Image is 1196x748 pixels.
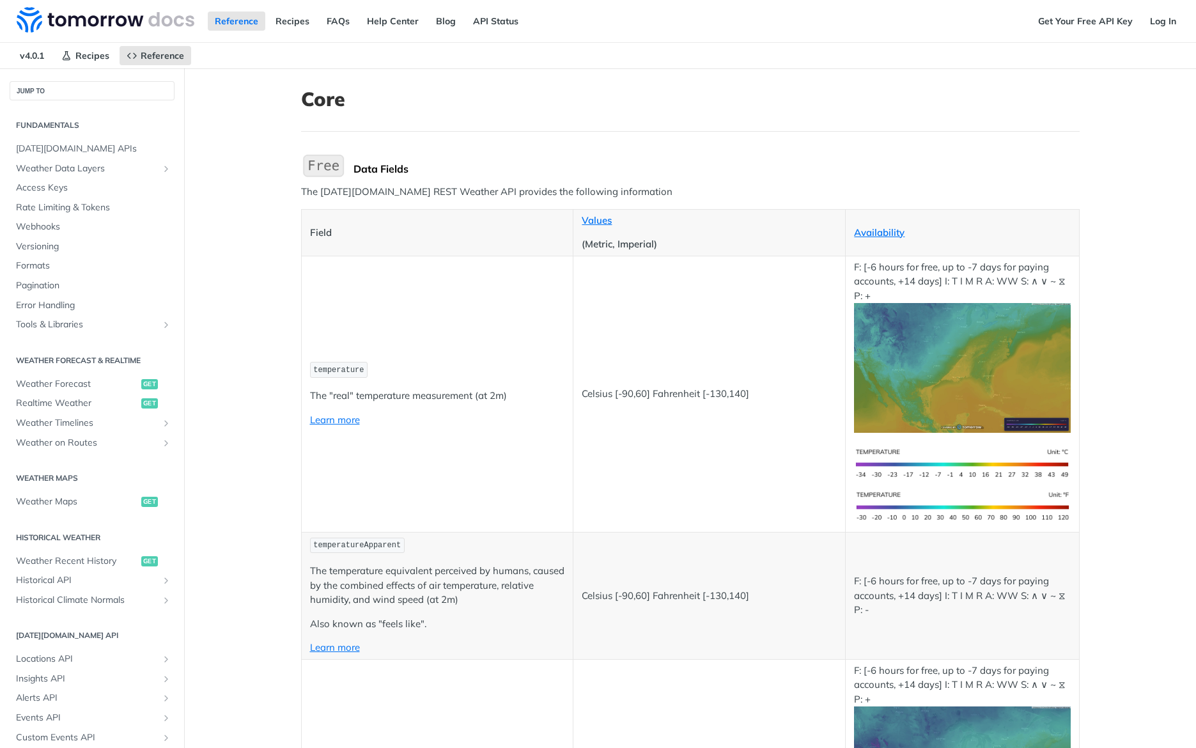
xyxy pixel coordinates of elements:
p: The "real" temperature measurement (at 2m) [310,389,565,403]
code: temperature [310,362,368,378]
p: Field [310,226,565,240]
a: Weather on RoutesShow subpages for Weather on Routes [10,433,175,453]
button: Show subpages for Alerts API [161,693,171,703]
a: Webhooks [10,217,175,237]
p: (Metric, Imperial) [582,237,837,252]
a: Weather Forecastget [10,375,175,394]
a: [DATE][DOMAIN_NAME] APIs [10,139,175,159]
span: Webhooks [16,221,171,233]
a: Historical Climate NormalsShow subpages for Historical Climate Normals [10,591,175,610]
a: Weather Mapsget [10,492,175,511]
a: Recipes [54,46,116,65]
button: Show subpages for Events API [161,713,171,723]
p: The [DATE][DOMAIN_NAME] REST Weather API provides the following information [301,185,1080,199]
span: v4.0.1 [13,46,51,65]
a: Formats [10,256,175,276]
span: Alerts API [16,692,158,705]
img: Tomorrow.io Weather API Docs [17,7,194,33]
button: Show subpages for Weather Timelines [161,418,171,428]
span: Historical Climate Normals [16,594,158,607]
h2: [DATE][DOMAIN_NAME] API [10,630,175,641]
a: API Status [466,12,525,31]
a: Get Your Free API Key [1031,12,1140,31]
a: Values [582,214,612,226]
h1: Core [301,88,1080,111]
h2: Fundamentals [10,120,175,131]
a: Learn more [310,641,360,653]
span: Expand image [854,499,1070,511]
a: Alerts APIShow subpages for Alerts API [10,689,175,708]
a: Availability [854,226,905,238]
span: Weather Timelines [16,417,158,430]
span: Weather Data Layers [16,162,158,175]
a: Reference [120,46,191,65]
a: FAQs [320,12,357,31]
a: Pagination [10,276,175,295]
span: Access Keys [16,182,171,194]
button: Show subpages for Custom Events API [161,733,171,743]
span: Formats [16,260,171,272]
span: Reference [141,50,184,61]
span: Expand image [854,361,1070,373]
a: Help Center [360,12,426,31]
span: Events API [16,712,158,724]
span: Error Handling [16,299,171,312]
span: Insights API [16,673,158,685]
a: Blog [429,12,463,31]
button: Show subpages for Historical API [161,575,171,586]
p: Celsius [-90,60] Fahrenheit [-130,140] [582,589,837,604]
span: get [141,398,158,409]
p: The temperature equivalent perceived by humans, caused by the combined effects of air temperature... [310,564,565,607]
a: Historical APIShow subpages for Historical API [10,571,175,590]
span: Pagination [16,279,171,292]
span: Weather Maps [16,495,138,508]
button: Show subpages for Locations API [161,654,171,664]
button: Show subpages for Weather on Routes [161,438,171,448]
a: Insights APIShow subpages for Insights API [10,669,175,689]
button: Show subpages for Weather Data Layers [161,164,171,174]
a: Tools & LibrariesShow subpages for Tools & Libraries [10,315,175,334]
code: temperatureApparent [310,538,405,554]
a: Weather TimelinesShow subpages for Weather Timelines [10,414,175,433]
a: Versioning [10,237,175,256]
button: Show subpages for Historical Climate Normals [161,595,171,605]
a: Log In [1143,12,1183,31]
span: Custom Events API [16,731,158,744]
a: Rate Limiting & Tokens [10,198,175,217]
a: Custom Events APIShow subpages for Custom Events API [10,728,175,747]
span: Weather Recent History [16,555,138,568]
a: Error Handling [10,296,175,315]
span: Locations API [16,653,158,666]
h2: Weather Forecast & realtime [10,355,175,366]
a: Reference [208,12,265,31]
a: Weather Recent Historyget [10,552,175,571]
a: Weather Data LayersShow subpages for Weather Data Layers [10,159,175,178]
p: Also known as "feels like". [310,617,565,632]
p: F: [-6 hours for free, up to -7 days for paying accounts, +14 days] I: T I M R A: WW S: ∧ ∨ ~ ⧖ P: + [854,260,1070,433]
span: get [141,556,158,566]
span: Realtime Weather [16,397,138,410]
a: Locations APIShow subpages for Locations API [10,650,175,669]
p: F: [-6 hours for free, up to -7 days for paying accounts, +14 days] I: T I M R A: WW S: ∧ ∨ ~ ⧖ P: - [854,574,1070,618]
span: Recipes [75,50,109,61]
a: Events APIShow subpages for Events API [10,708,175,728]
div: Data Fields [353,162,1080,175]
span: get [141,379,158,389]
h2: Weather Maps [10,472,175,484]
a: Access Keys [10,178,175,198]
button: Show subpages for Tools & Libraries [161,320,171,330]
span: get [141,497,158,507]
span: Weather Forecast [16,378,138,391]
span: [DATE][DOMAIN_NAME] APIs [16,143,171,155]
a: Learn more [310,414,360,426]
span: Tools & Libraries [16,318,158,331]
span: Weather on Routes [16,437,158,449]
span: Historical API [16,574,158,587]
span: Rate Limiting & Tokens [16,201,171,214]
p: Celsius [-90,60] Fahrenheit [-130,140] [582,387,837,401]
a: Recipes [268,12,316,31]
button: Show subpages for Insights API [161,674,171,684]
span: Expand image [854,456,1070,469]
a: Realtime Weatherget [10,394,175,413]
button: JUMP TO [10,81,175,100]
